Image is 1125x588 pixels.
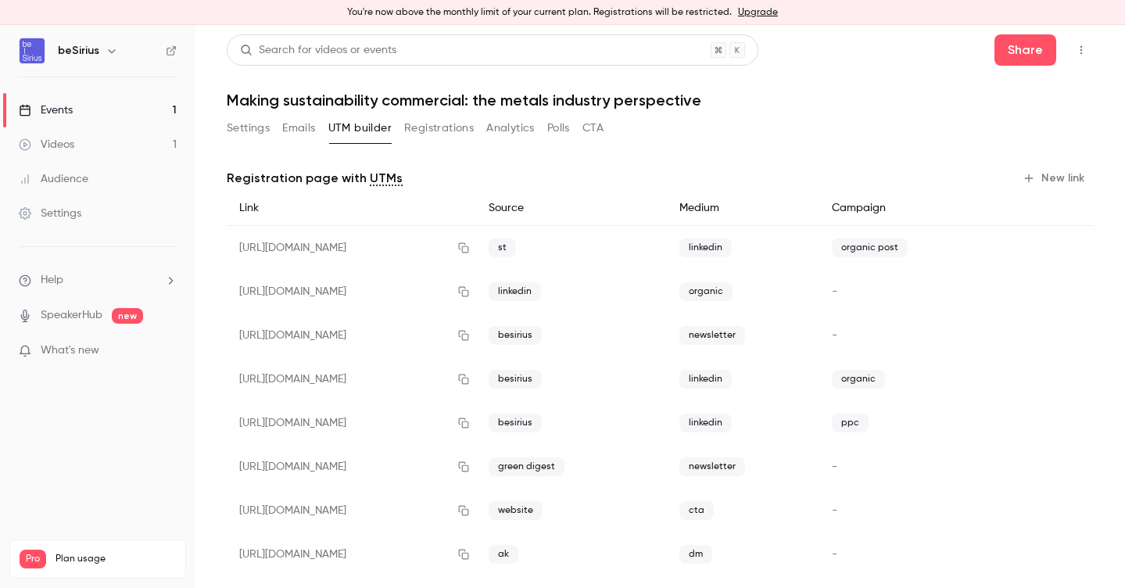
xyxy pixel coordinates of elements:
span: green digest [489,457,564,476]
span: Plan usage [56,553,176,565]
button: Settings [227,116,270,141]
div: [URL][DOMAIN_NAME] [227,532,476,576]
iframe: Noticeable Trigger [158,344,177,358]
div: [URL][DOMAIN_NAME] [227,226,476,271]
span: linkedin [679,414,732,432]
div: Search for videos or events [240,42,396,59]
a: Upgrade [738,6,778,19]
p: Registration page with [227,169,403,188]
div: Link [227,191,476,226]
span: st [489,238,516,257]
span: website [489,501,543,520]
h1: Making sustainability commercial: the metals industry perspective [227,91,1094,109]
span: linkedin [679,238,732,257]
div: [URL][DOMAIN_NAME] [227,445,476,489]
button: Registrations [404,116,474,141]
span: organic [679,282,733,301]
span: newsletter [679,326,745,345]
span: linkedin [489,282,541,301]
span: Pro [20,550,46,568]
span: - [832,330,837,341]
button: CTA [582,116,604,141]
div: Campaign [819,191,1009,226]
a: SpeakerHub [41,307,102,324]
div: Events [19,102,73,118]
div: [URL][DOMAIN_NAME] [227,314,476,357]
button: Emails [282,116,315,141]
span: - [832,461,837,472]
a: UTMs [370,169,403,188]
div: Medium [667,191,820,226]
span: - [832,549,837,560]
h6: beSirius [58,43,99,59]
button: New link [1016,166,1094,191]
div: Audience [19,171,88,187]
span: What's new [41,342,99,359]
span: organic post [832,238,908,257]
div: [URL][DOMAIN_NAME] [227,357,476,401]
span: - [832,286,837,297]
button: Polls [547,116,570,141]
span: besirius [489,370,542,389]
span: - [832,505,837,516]
div: Settings [19,206,81,221]
span: organic [832,370,885,389]
button: UTM builder [328,116,392,141]
img: beSirius [20,38,45,63]
span: besirius [489,326,542,345]
button: Analytics [486,116,535,141]
span: besirius [489,414,542,432]
span: ppc [832,414,869,432]
span: new [112,308,143,324]
button: Share [994,34,1056,66]
div: [URL][DOMAIN_NAME] [227,401,476,445]
span: Help [41,272,63,289]
span: linkedin [679,370,732,389]
div: Source [476,191,667,226]
li: help-dropdown-opener [19,272,177,289]
div: [URL][DOMAIN_NAME] [227,489,476,532]
span: ak [489,545,518,564]
div: [URL][DOMAIN_NAME] [227,270,476,314]
span: newsletter [679,457,745,476]
span: dm [679,545,712,564]
span: cta [679,501,714,520]
div: Videos [19,137,74,152]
